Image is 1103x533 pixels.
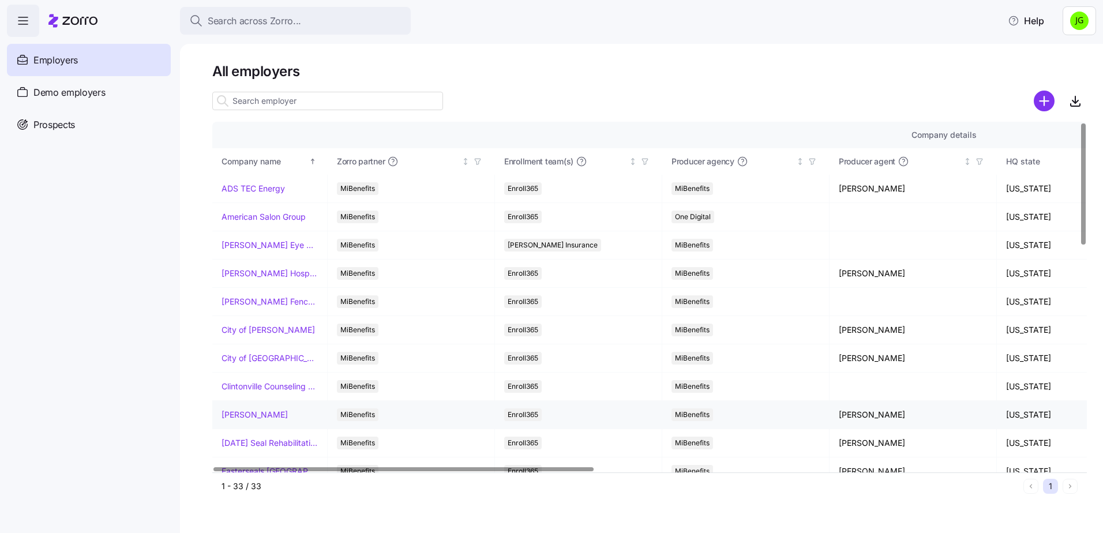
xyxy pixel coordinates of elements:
span: MiBenefits [675,267,710,280]
svg: add icon [1034,91,1055,111]
th: Company nameSorted ascending [212,148,328,175]
div: 1 - 33 / 33 [222,481,1019,492]
span: MiBenefits [340,295,375,308]
a: City of [GEOGRAPHIC_DATA] [222,352,318,364]
h1: All employers [212,62,1087,80]
span: Enroll365 [508,465,538,478]
a: [PERSON_NAME] [222,409,288,421]
td: [PERSON_NAME] [830,457,997,486]
a: Easterseals [GEOGRAPHIC_DATA] & [GEOGRAPHIC_DATA][US_STATE] [222,466,318,477]
span: MiBenefits [340,182,375,195]
td: [PERSON_NAME] [830,429,997,457]
td: [PERSON_NAME] [830,401,997,429]
a: City of [PERSON_NAME] [222,324,315,336]
div: Company name [222,155,307,168]
span: MiBenefits [340,352,375,365]
span: One Digital [675,211,711,223]
a: [DATE] Seal Rehabilitation Center of [GEOGRAPHIC_DATA] [222,437,318,449]
span: Prospects [33,118,75,132]
a: Demo employers [7,76,171,108]
span: Demo employers [33,85,106,100]
span: MiBenefits [675,465,710,478]
th: Enrollment team(s)Not sorted [495,148,662,175]
div: Not sorted [963,157,971,166]
span: Enroll365 [508,182,538,195]
span: Enroll365 [508,408,538,421]
div: Sorted ascending [309,157,317,166]
span: Zorro partner [337,156,385,167]
span: Help [1008,14,1044,28]
span: Enroll365 [508,352,538,365]
td: [PERSON_NAME] [830,175,997,203]
span: Enrollment team(s) [504,156,573,167]
span: MiBenefits [340,239,375,252]
a: Clintonville Counseling and Wellness [222,381,318,392]
a: American Salon Group [222,211,306,223]
button: Search across Zorro... [180,7,411,35]
span: Employers [33,53,78,67]
a: Prospects [7,108,171,141]
a: [PERSON_NAME] Fence Company [222,296,318,307]
th: Producer agentNot sorted [830,148,997,175]
input: Search employer [212,92,443,110]
span: Enroll365 [508,211,538,223]
a: [PERSON_NAME] Hospitality [222,268,318,279]
span: MiBenefits [340,437,375,449]
th: Zorro partnerNot sorted [328,148,495,175]
span: Enroll365 [508,295,538,308]
span: Enroll365 [508,324,538,336]
span: MiBenefits [340,408,375,421]
span: Producer agency [671,156,734,167]
span: MiBenefits [675,295,710,308]
div: Not sorted [629,157,637,166]
span: MiBenefits [675,324,710,336]
span: MiBenefits [675,239,710,252]
span: MiBenefits [675,408,710,421]
td: [PERSON_NAME] [830,344,997,373]
img: a4774ed6021b6d0ef619099e609a7ec5 [1070,12,1089,30]
span: Enroll365 [508,267,538,280]
span: MiBenefits [675,352,710,365]
button: Help [999,9,1053,32]
span: Producer agent [839,156,895,167]
span: MiBenefits [340,211,375,223]
span: MiBenefits [675,437,710,449]
span: MiBenefits [340,380,375,393]
div: Not sorted [796,157,804,166]
span: MiBenefits [340,465,375,478]
span: Search across Zorro... [208,14,301,28]
span: MiBenefits [340,324,375,336]
a: ADS TEC Energy [222,183,285,194]
button: Next page [1063,479,1078,494]
span: Enroll365 [508,380,538,393]
td: [PERSON_NAME] [830,316,997,344]
span: MiBenefits [340,267,375,280]
button: Previous page [1023,479,1038,494]
button: 1 [1043,479,1058,494]
span: [PERSON_NAME] Insurance [508,239,598,252]
span: MiBenefits [675,380,710,393]
div: Not sorted [462,157,470,166]
a: Employers [7,44,171,76]
a: [PERSON_NAME] Eye Associates [222,239,318,251]
td: [PERSON_NAME] [830,260,997,288]
th: Producer agencyNot sorted [662,148,830,175]
span: MiBenefits [675,182,710,195]
span: Enroll365 [508,437,538,449]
